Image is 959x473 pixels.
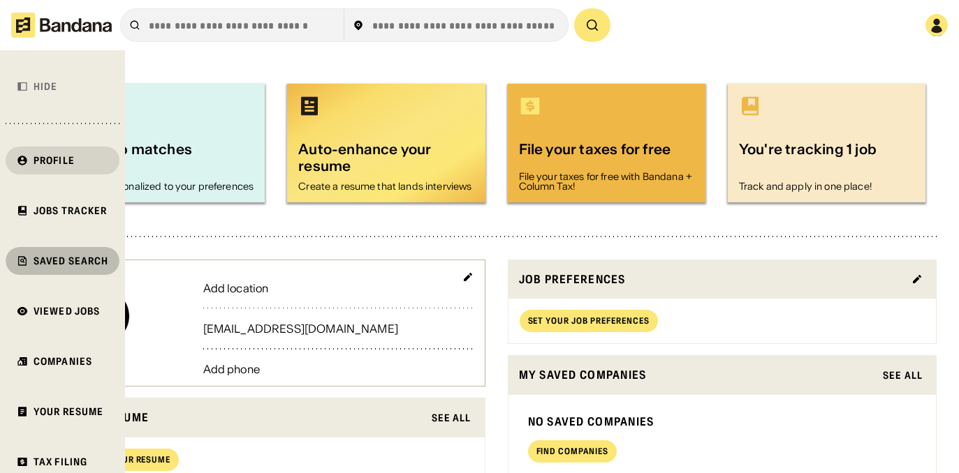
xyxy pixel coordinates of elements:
[34,156,75,165] div: Profile
[11,13,112,38] img: Bandana logotype
[432,413,471,423] div: See All
[298,140,474,176] div: Auto-enhance your resume
[6,398,119,426] a: Your Resume
[519,172,694,191] div: File your taxes for free with Bandana + Column Tax!
[739,140,914,176] div: You're tracking 1 job
[34,407,103,416] div: Your Resume
[203,363,474,375] div: Add phone
[203,323,474,334] div: [EMAIL_ADDRESS][DOMAIN_NAME]
[67,409,423,426] div: Your resume
[34,356,92,366] div: Companies
[78,140,254,176] div: Get job matches
[34,457,87,467] div: Tax Filing
[739,181,914,191] div: Track and apply in one place!
[78,181,254,191] div: Jobs personalized to your preferences
[528,414,917,429] div: No saved companies
[34,256,108,266] div: Saved Search
[298,181,474,191] div: Create a resume that lands interviews
[519,140,694,166] div: File your taxes for free
[528,317,650,325] div: Set your job preferences
[34,206,107,216] div: Jobs Tracker
[519,271,904,288] div: Job preferences
[34,306,100,316] div: Viewed Jobs
[6,247,119,275] a: Saved Search
[203,283,474,294] div: Add location
[883,370,923,380] div: See All
[34,82,57,91] div: Hide
[6,147,119,174] a: Profile
[6,347,119,375] a: Companies
[6,297,119,325] a: Viewed Jobs
[6,197,119,225] a: Jobs Tracker
[536,447,608,456] div: Find companies
[519,366,875,384] div: My saved companies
